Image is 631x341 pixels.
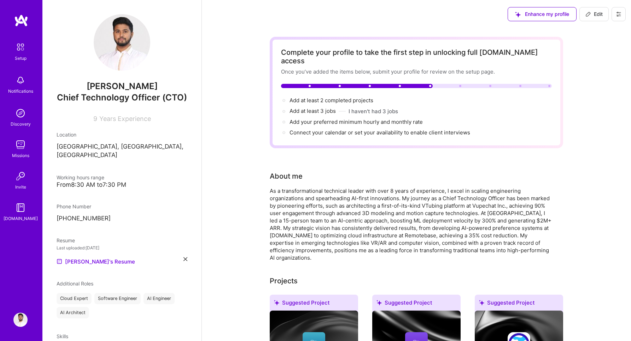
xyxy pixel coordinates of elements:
div: As a transformational technical leader with over 8 years of experience, I excel in scaling engine... [270,187,553,261]
span: Edit [585,11,603,18]
i: icon SuggestedTeams [274,300,279,305]
img: logo [14,14,28,27]
div: Software Engineer [94,293,141,304]
div: AI Architect [57,307,89,318]
div: From 8:30 AM to 7:30 PM [57,181,187,189]
div: Discovery [11,120,31,128]
div: Location [57,131,187,138]
p: [GEOGRAPHIC_DATA], [GEOGRAPHIC_DATA], [GEOGRAPHIC_DATA] [57,143,187,160]
img: teamwork [13,138,28,152]
div: Complete your profile to take the first step in unlocking full [DOMAIN_NAME] access [281,48,552,65]
span: Chief Technology Officer (CTO) [57,92,187,103]
div: Setup [15,54,27,62]
span: Connect your calendar or set your availability to enable client interviews [290,129,470,136]
div: Suggested Project [475,295,563,313]
div: Missions [12,152,29,159]
a: [PERSON_NAME]'s Resume [57,257,135,266]
div: Once you’ve added the items below, submit your profile for review on the setup page. [281,68,552,75]
div: About me [270,171,303,181]
div: Projects [270,276,298,286]
img: guide book [13,201,28,215]
span: 9 [93,115,97,122]
div: Notifications [8,87,33,95]
button: I haven't had 3 jobs [349,108,398,115]
span: Resume [57,237,75,243]
i: icon SuggestedTeams [479,300,484,305]
img: Resume [57,259,62,264]
span: Phone Number [57,203,91,209]
img: discovery [13,106,28,120]
img: User Avatar [94,14,150,71]
div: Add projects you've worked on [270,276,298,286]
span: Years Experience [99,115,151,122]
span: Additional Roles [57,281,93,287]
button: Edit [579,7,609,21]
p: [PHONE_NUMBER] [57,214,187,223]
div: Suggested Project [270,295,358,313]
div: Cloud Expert [57,293,92,304]
img: User Avatar [13,313,28,327]
span: Add at least 2 completed projects [290,97,373,104]
div: AI Engineer [144,293,175,304]
i: icon Close [183,257,187,261]
div: Last uploaded: [DATE] [57,244,187,252]
div: [DOMAIN_NAME] [4,215,38,222]
span: Skills [57,333,68,339]
img: setup [13,40,28,54]
div: Suggested Project [372,295,461,313]
span: Working hours range [57,174,104,180]
img: Invite [13,169,28,183]
span: [PERSON_NAME] [57,81,187,92]
img: bell [13,73,28,87]
span: Add your preferred minimum hourly and monthly rate [290,119,423,125]
i: icon SuggestedTeams [376,300,382,305]
a: User Avatar [12,313,29,327]
div: Invite [15,183,26,191]
span: Add at least 3 jobs [290,108,336,114]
